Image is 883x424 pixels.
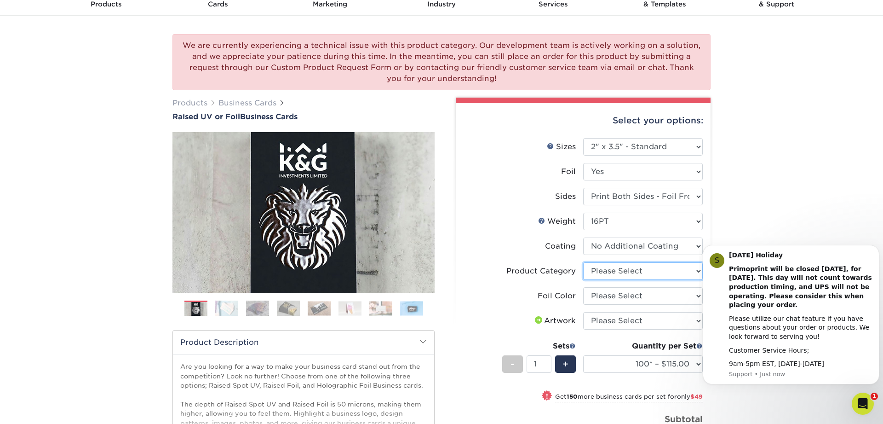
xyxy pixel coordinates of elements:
img: Business Cards 02 [215,300,238,316]
div: Sets [502,341,576,352]
span: 1 [871,393,878,400]
div: Quantity per Set [583,341,703,352]
a: Products [172,99,207,107]
div: Select your options: [463,103,703,138]
img: Business Cards 06 [338,301,361,315]
img: Business Cards 07 [369,301,392,315]
div: Coating [545,241,576,252]
img: Business Cards 08 [400,301,423,315]
strong: 150 [567,393,578,400]
iframe: Google Customer Reviews [2,396,78,421]
div: Foil Color [538,290,576,302]
div: Foil [561,166,576,177]
span: ! [546,391,548,401]
h1: Business Cards [172,112,435,121]
div: We are currently experiencing a technical issue with this product category. Our development team ... [172,34,711,90]
span: only [677,393,703,400]
small: Get more business cards per set for [555,393,703,402]
img: Business Cards 01 [184,297,207,320]
img: Business Cards 03 [246,300,269,316]
span: - [510,357,515,371]
span: + [562,357,568,371]
img: Raised UV or Foil 01 [172,81,435,344]
div: Sizes [547,141,576,152]
div: Sides [555,191,576,202]
iframe: Intercom live chat [852,393,874,415]
div: Product Category [506,266,576,277]
img: Business Cards 04 [277,300,300,316]
a: Raised UV or FoilBusiness Cards [172,112,435,121]
span: $49 [690,393,703,400]
a: Business Cards [218,99,276,107]
div: Weight [538,216,576,227]
img: Business Cards 05 [308,301,331,315]
h2: Product Description [173,331,434,354]
span: Raised UV or Foil [172,112,240,121]
iframe: Intercom notifications message [699,231,883,399]
div: Artwork [533,315,576,326]
strong: Subtotal [665,414,703,424]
